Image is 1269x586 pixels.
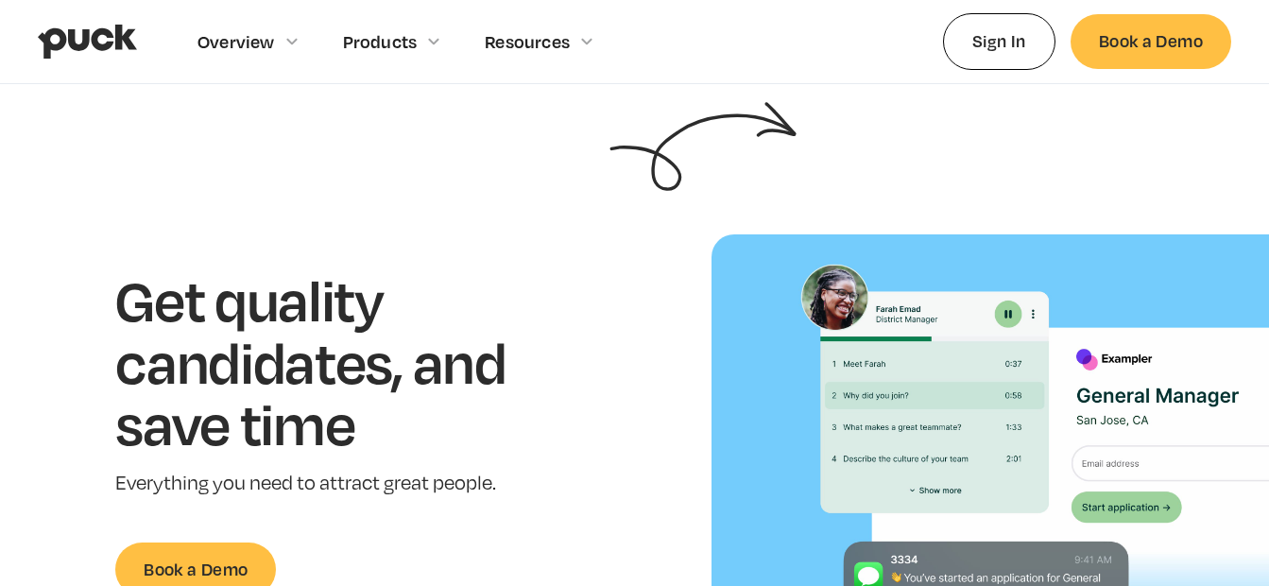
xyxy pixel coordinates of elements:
h1: Get quality candidates, and save time [115,268,564,455]
p: Everything you need to attract great people. [115,470,564,497]
a: Book a Demo [1071,14,1231,68]
a: Sign In [943,13,1055,69]
div: Resources [485,31,570,52]
div: Products [343,31,418,52]
div: Overview [197,31,275,52]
